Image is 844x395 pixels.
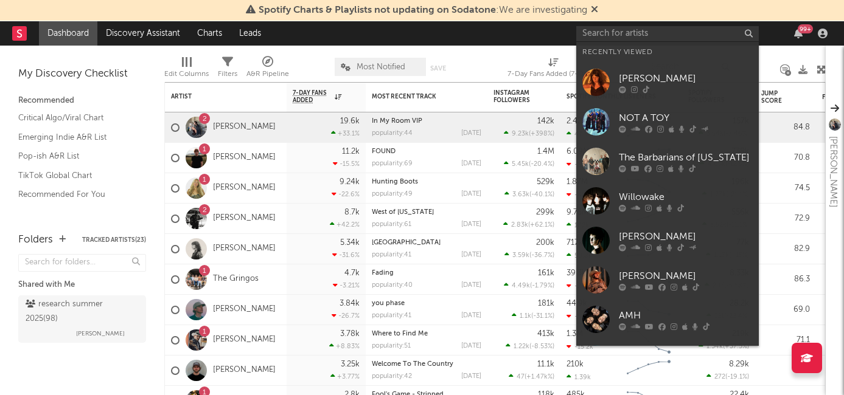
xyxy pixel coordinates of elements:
a: [PERSON_NAME] [213,335,276,345]
div: 1.39k [567,373,591,381]
div: In My Room VIP [372,118,481,125]
div: Where to Find Me [372,331,481,337]
a: [PERSON_NAME] [576,63,759,102]
a: FOUND [372,148,396,155]
div: popularity: 51 [372,343,411,349]
div: -15.2k [567,343,593,351]
div: Hunting Boots [372,179,481,185]
div: popularity: 49 [372,191,413,197]
div: -26.7 % [332,312,360,320]
button: Tracked Artists(23) [82,237,146,243]
div: -15.5 % [333,160,360,168]
div: ( ) [504,160,554,168]
span: 7-Day Fans Added [293,89,332,104]
a: Hunting Boots [372,179,418,185]
a: Dashboard [39,21,97,46]
div: 529k [537,178,554,186]
a: [PERSON_NAME] [576,221,759,260]
div: Filters [218,52,237,87]
svg: Chart title [621,355,676,386]
div: Recommended [18,94,146,108]
div: 87.5 [761,363,810,378]
button: Save [430,65,446,72]
div: [PERSON_NAME] [619,269,753,283]
a: West of [US_STATE] [372,209,434,216]
div: [PERSON_NAME] [826,136,840,207]
span: 47 [517,374,525,380]
div: 39.3k [567,269,586,277]
a: [PERSON_NAME] [213,122,276,132]
div: FOUND [372,148,481,155]
span: 1.1k [520,313,531,320]
div: New House [372,239,481,246]
div: 1.3M [567,330,583,338]
div: 299k [536,208,554,216]
div: 74.5 [761,181,810,196]
span: -8.53 % [531,343,553,350]
div: 7-Day Fans Added (7-Day Fans Added) [507,52,599,87]
div: NOT A TOY [619,111,753,125]
div: Edit Columns [164,52,209,87]
div: 7-Day Fans Added (7-Day Fans Added) [507,67,599,81]
div: 44.9k [567,300,587,307]
div: research summer 2025 ( 98 ) [26,297,136,326]
div: 47.5k [567,130,591,138]
a: Pop-ish A&R List [18,149,134,163]
div: -2.65k [567,282,595,290]
a: NOT A TOY [576,102,759,142]
div: 161k [538,269,554,277]
span: 4.49k [512,283,530,289]
a: Critical Algo/Viral Chart [18,111,134,125]
span: -20.4 % [531,161,553,168]
input: Search for artists [576,26,759,41]
a: Charts [189,21,231,46]
span: -19.1 % [727,374,747,380]
a: [PERSON_NAME] [213,365,276,376]
div: -31.6 % [332,251,360,259]
div: Willowake [619,190,753,204]
div: ( ) [504,281,554,289]
div: ( ) [509,373,554,380]
span: 3.63k [512,191,529,198]
div: ( ) [503,221,554,228]
div: Jump Score [761,90,792,105]
div: popularity: 41 [372,252,411,258]
a: TikTok Global Chart [18,169,134,182]
a: Fading [372,270,394,276]
div: My Discovery Checklist [18,67,146,81]
a: you phase [372,300,405,307]
div: -5.67k [567,312,595,320]
div: popularity: 42 [372,373,412,380]
div: 142k [537,117,554,125]
span: -40.1 % [531,191,553,198]
a: The Gringos [213,274,259,284]
div: The Barbarians of [US_STATE] [619,150,753,165]
div: [DATE] [461,312,481,319]
div: [DATE] [461,160,481,167]
div: 200k [536,239,554,247]
div: 9.75M [567,208,588,216]
div: 3.84k [340,300,360,307]
div: 86.3 [761,272,810,287]
div: Artist [171,93,262,100]
span: +37.5 % [725,343,747,350]
div: [DATE] [461,221,481,228]
div: ( ) [512,312,554,320]
div: 70.8 [761,151,810,165]
a: [PERSON_NAME] [213,153,276,163]
a: [PERSON_NAME] [213,244,276,254]
div: -22.6 % [332,190,360,198]
div: West of Ohio [372,209,481,216]
div: you phase [372,300,481,307]
div: 8.29k [729,360,749,368]
div: [DATE] [461,343,481,349]
span: 272 [714,374,725,380]
div: 5.34k [340,239,360,247]
a: Leads [231,21,270,46]
div: 1.87M [567,178,588,186]
div: ( ) [699,342,749,350]
div: 19.6k [340,117,360,125]
div: Filters [218,67,237,81]
div: Fading [372,270,481,276]
span: Most Notified [357,63,405,71]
